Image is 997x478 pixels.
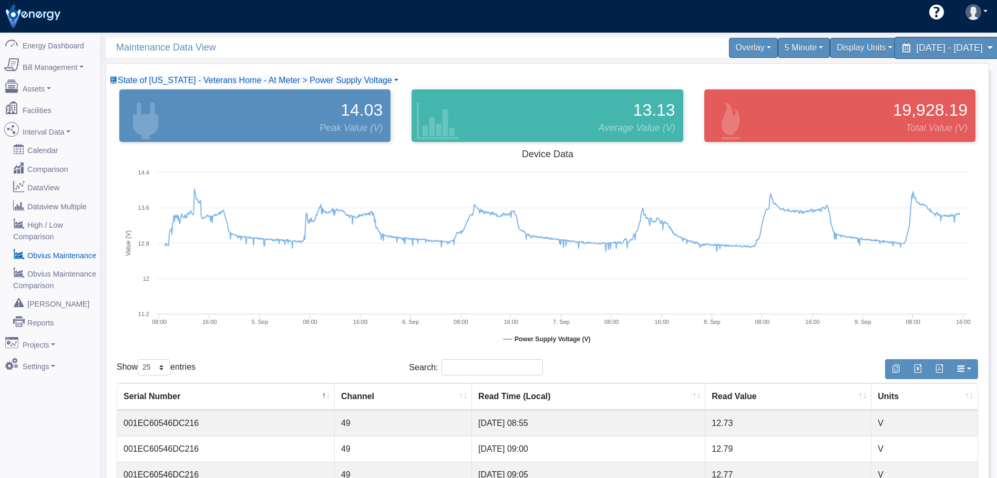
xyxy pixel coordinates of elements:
[303,319,317,325] text: 08:00
[116,38,553,57] span: Maintenance Data View
[633,97,675,123] span: 13.13
[705,436,871,462] td: 12.79
[109,76,398,85] a: State of [US_STATE] - Veterans Home - At Meter > Power Supply Voltage
[654,319,669,325] text: 16:00
[956,319,971,325] text: 16:00
[138,359,170,375] select: Showentries
[907,359,929,379] button: Export to Excel
[871,410,978,436] td: V
[906,319,920,325] text: 08:00
[472,436,705,462] td: [DATE] 09:00
[885,359,907,379] button: Copy to clipboard
[705,383,871,410] th: Read Value : activate to sort column ascending
[504,319,519,325] text: 16:00
[778,38,830,58] div: 5 Minute
[441,359,543,375] input: Search:
[454,319,468,325] text: 08:00
[599,121,675,135] span: Average Value (V)
[251,319,268,325] tspan: 5. Sep
[138,311,149,317] text: 11.2
[335,410,472,436] td: 49
[138,205,149,211] text: 13.6
[138,169,149,176] text: 14.4
[152,319,167,325] text: 08:00
[729,38,778,58] div: Overlay
[117,359,196,375] label: Show entries
[893,97,968,123] span: 19,928.19
[906,121,968,135] span: Total Value (V)
[138,240,149,247] text: 12.8
[553,319,570,325] tspan: 7. Sep
[335,436,472,462] td: 49
[320,121,383,135] span: Peak Value (V)
[202,319,217,325] text: 16:00
[515,335,590,343] tspan: Power Supply Voltage (V)
[402,319,419,325] tspan: 6. Sep
[409,359,543,375] label: Search:
[604,319,619,325] text: 08:00
[805,319,820,325] text: 16:00
[341,97,383,123] span: 14.03
[965,4,981,20] img: user-3.svg
[916,43,982,53] span: [DATE] - [DATE]
[855,319,871,325] tspan: 9. Sep
[353,319,368,325] text: 16:00
[125,230,132,256] tspan: Value (V)
[472,383,705,410] th: Read Time (Local) : activate to sort column ascending
[755,319,770,325] text: 08:00
[705,410,871,436] td: 12.73
[871,383,978,410] th: Units : activate to sort column ascending
[522,149,574,159] tspan: Device Data
[871,436,978,462] td: V
[117,383,335,410] th: Serial Number : activate to sort column descending
[830,38,899,58] div: Display Units
[143,276,149,282] text: 12
[117,410,335,436] td: 001EC60546DC216
[950,359,978,379] button: Show/Hide Columns
[118,76,392,85] span: Device List
[335,383,472,410] th: Channel : activate to sort column ascending
[704,319,721,325] tspan: 8. Sep
[928,359,950,379] button: Generate PDF
[117,436,335,462] td: 001EC60546DC216
[472,410,705,436] td: [DATE] 08:55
